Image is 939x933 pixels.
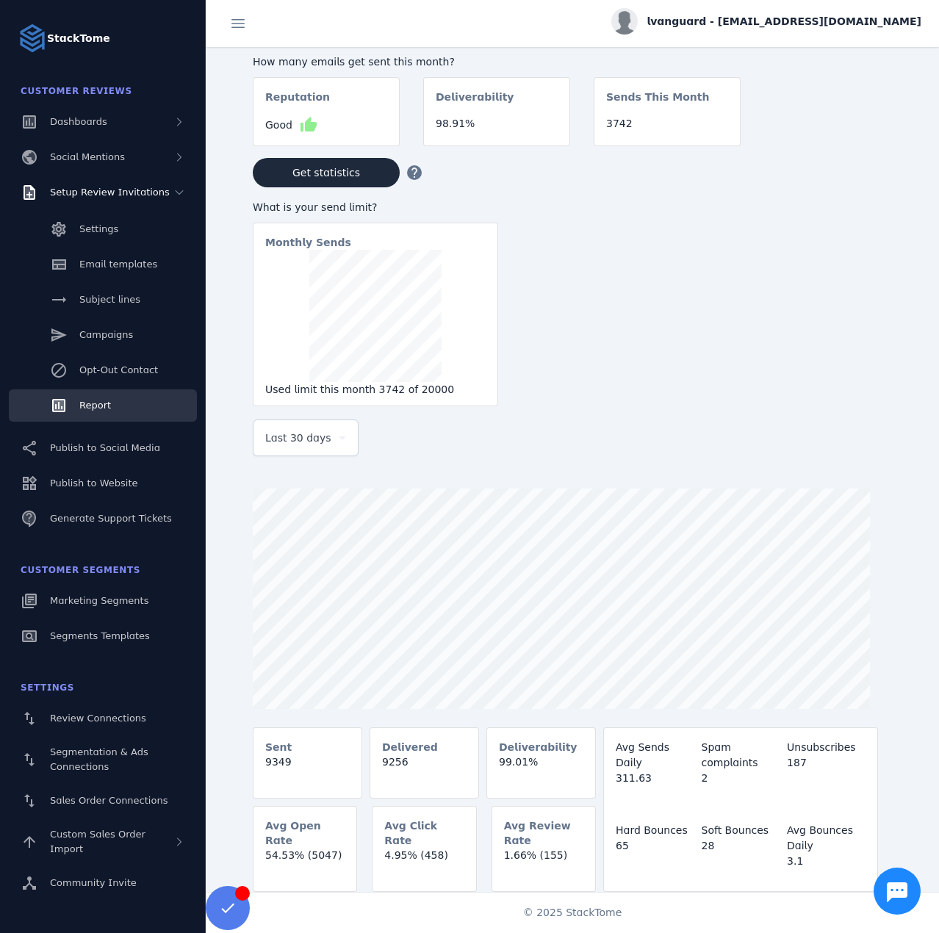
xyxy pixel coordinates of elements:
mat-card-content: 54.53% (5047) [253,848,356,875]
span: Sales Order Connections [50,795,168,806]
div: How many emails get sent this month? [253,54,741,70]
mat-card-subtitle: Avg Review Rate [504,818,583,848]
a: Marketing Segments [9,585,197,617]
div: Soft Bounces [702,823,780,838]
a: Review Connections [9,702,197,735]
span: Setup Review Invitations [50,187,170,198]
div: Hard Bounces [616,823,694,838]
mat-card-subtitle: Avg Open Rate [265,818,345,848]
span: Segmentation & Ads Connections [50,746,148,772]
mat-card-content: 4.95% (458) [373,848,475,875]
div: 65 [616,838,694,854]
a: Subject lines [9,284,197,316]
span: Publish to Website [50,478,137,489]
div: 3.1 [787,854,866,869]
span: Campaigns [79,329,133,340]
span: Community Invite [50,877,137,888]
span: Last 30 days [265,429,331,447]
span: Customer Segments [21,565,140,575]
span: Review Connections [50,713,146,724]
span: Report [79,400,111,411]
a: Segments Templates [9,620,197,652]
a: Segmentation & Ads Connections [9,738,197,782]
a: Report [9,389,197,422]
strong: StackTome [47,31,110,46]
a: Publish to Social Media [9,432,197,464]
mat-icon: thumb_up [300,116,317,134]
span: Segments Templates [50,630,150,641]
a: Sales Order Connections [9,785,197,817]
div: Used limit this month 3742 of 20000 [265,382,486,397]
a: Opt-Out Contact [9,354,197,386]
img: profile.jpg [611,8,638,35]
div: Avg Sends Daily [616,740,694,771]
button: lvanguard - [EMAIL_ADDRESS][DOMAIN_NAME] [611,8,921,35]
span: Settings [21,682,74,693]
div: Spam complaints [702,740,780,771]
span: Subject lines [79,294,140,305]
span: Email templates [79,259,157,270]
span: Generate Support Tickets [50,513,172,524]
mat-card-content: 3742 [594,116,740,143]
img: Logo image [18,24,47,53]
a: Publish to Website [9,467,197,500]
a: Community Invite [9,867,197,899]
mat-card-content: 9349 [253,754,361,782]
mat-card-subtitle: Sent [265,740,292,754]
span: Settings [79,223,118,234]
div: 28 [702,838,780,854]
span: © 2025 StackTome [523,905,622,921]
div: What is your send limit? [253,200,498,215]
mat-card-content: 99.01% [487,754,595,782]
div: 98.91% [436,116,558,132]
span: Opt-Out Contact [79,364,158,375]
div: 187 [787,755,866,771]
span: Get statistics [292,167,360,178]
span: Customer Reviews [21,86,132,96]
a: Email templates [9,248,197,281]
span: lvanguard - [EMAIL_ADDRESS][DOMAIN_NAME] [647,14,921,29]
mat-card-subtitle: Avg Click Rate [384,818,464,848]
div: 311.63 [616,771,694,786]
mat-card-subtitle: Deliverability [499,740,578,754]
span: Publish to Social Media [50,442,160,453]
mat-card-subtitle: Delivered [382,740,438,754]
span: Custom Sales Order Import [50,829,145,854]
mat-card-subtitle: Monthly Sends [265,235,351,250]
mat-card-subtitle: Reputation [265,90,330,116]
mat-card-subtitle: Sends This Month [606,90,709,116]
div: Avg Bounces Daily [787,823,866,854]
a: Campaigns [9,319,197,351]
div: Unsubscribes [787,740,866,755]
span: Marketing Segments [50,595,148,606]
div: 2 [702,771,780,786]
span: Good [265,118,292,133]
span: Dashboards [50,116,107,127]
mat-card-content: 1.66% (155) [492,848,595,875]
mat-card-subtitle: Deliverability [436,90,514,116]
mat-card-content: 9256 [370,754,478,782]
a: Settings [9,213,197,245]
span: Social Mentions [50,151,125,162]
button: Get statistics [253,158,400,187]
a: Generate Support Tickets [9,502,197,535]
